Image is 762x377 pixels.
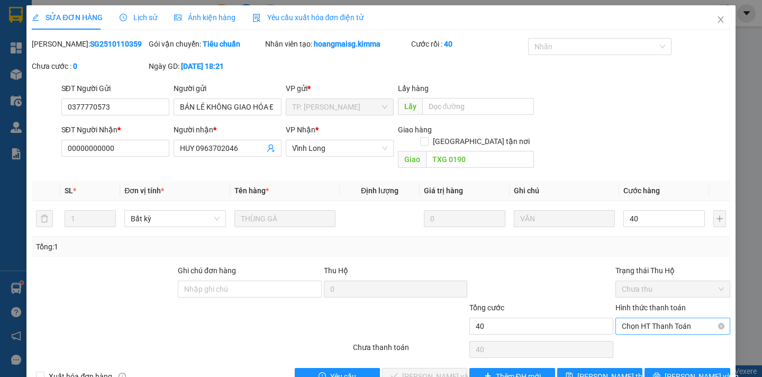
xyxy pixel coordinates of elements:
[718,323,724,329] span: close-circle
[429,136,534,147] span: [GEOGRAPHIC_DATA] tận nơi
[9,60,83,75] div: 0907222630
[9,9,83,22] div: Vĩnh Long
[510,181,619,201] th: Ghi chú
[234,186,269,195] span: Tên hàng
[252,13,364,22] span: Yêu cầu xuất hóa đơn điện tử
[120,14,127,21] span: clock-circle
[174,83,282,94] div: Người gửi
[9,22,83,60] div: BÁN LẺ KHÔNG GIAO HÓA ĐƠN
[444,40,452,48] b: 40
[174,124,282,136] div: Người nhận
[361,186,398,195] span: Định lượng
[265,38,409,50] div: Nhân viên tạo:
[174,14,182,21] span: picture
[181,62,224,70] b: [DATE] 18:21
[65,186,73,195] span: SL
[32,60,147,72] div: Chưa cước :
[424,186,463,195] span: Giá trị hàng
[615,265,730,276] div: Trạng thái Thu Hộ
[398,84,429,93] span: Lấy hàng
[61,83,169,94] div: SĐT Người Gửi
[426,151,534,168] input: Dọc đường
[713,210,726,227] button: plus
[120,13,157,22] span: Lịch sử
[32,38,147,50] div: [PERSON_NAME]:
[398,151,426,168] span: Giao
[398,125,432,134] span: Giao hàng
[267,144,275,152] span: user-add
[314,40,380,48] b: hoangmaisg.kimma
[234,210,335,227] input: VD: Bàn, Ghế
[398,98,422,115] span: Lấy
[174,13,235,22] span: Ảnh kiện hàng
[178,266,236,275] label: Ghi chú đơn hàng
[514,210,615,227] input: Ghi Chú
[424,210,505,227] input: 0
[90,10,116,21] span: Nhận:
[124,186,164,195] span: Đơn vị tính
[149,60,264,72] div: Ngày GD:
[716,15,725,24] span: close
[73,62,77,70] b: 0
[286,125,315,134] span: VP Nhận
[36,241,295,253] div: Tổng: 1
[9,10,25,21] span: Gửi:
[90,40,142,48] b: SG2510110359
[622,318,724,334] span: Chọn HT Thanh Toán
[469,303,504,312] span: Tổng cước
[90,34,175,47] div: [PERSON_NAME]
[292,140,387,156] span: Vĩnh Long
[411,38,526,50] div: Cước rồi :
[352,342,469,360] div: Chưa thanh toán
[292,99,387,115] span: TP. Hồ Chí Minh
[90,47,175,62] div: 0906333037
[32,13,102,22] span: SỬA ĐƠN HÀNG
[61,124,169,136] div: SĐT Người Nhận
[178,281,322,298] input: Ghi chú đơn hàng
[131,211,219,227] span: Bất kỳ
[623,186,660,195] span: Cước hàng
[203,40,240,48] b: Tiêu chuẩn
[324,266,348,275] span: Thu Hộ
[615,303,686,312] label: Hình thức thanh toán
[252,14,261,22] img: icon
[422,98,534,115] input: Dọc đường
[36,210,53,227] button: delete
[149,38,264,50] div: Gói vận chuyển:
[622,281,724,297] span: Chưa thu
[706,5,736,35] button: Close
[32,14,39,21] span: edit
[90,9,175,34] div: TP. [PERSON_NAME]
[286,83,394,94] div: VP gửi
